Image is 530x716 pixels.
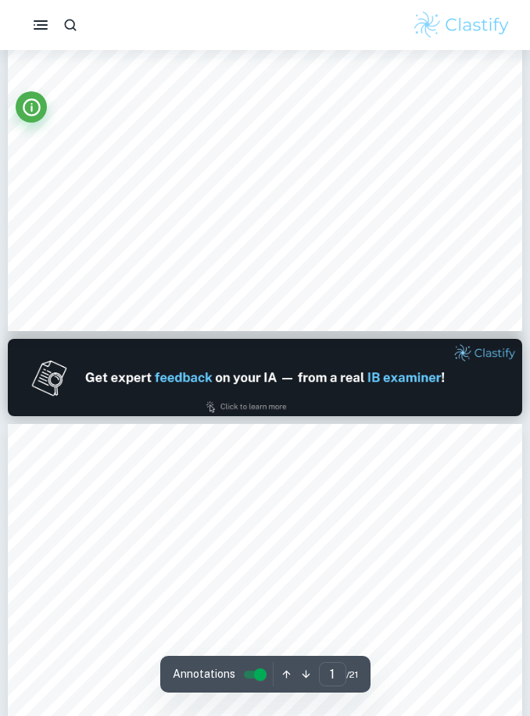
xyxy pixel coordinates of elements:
[16,91,47,123] button: Info
[173,666,235,682] span: Annotations
[8,339,522,416] img: Ad
[412,9,511,41] img: Clastify logo
[346,668,358,682] span: / 21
